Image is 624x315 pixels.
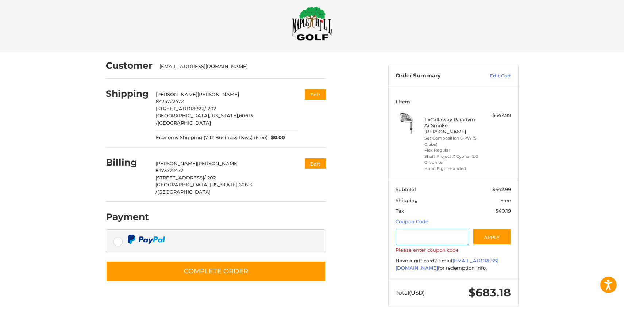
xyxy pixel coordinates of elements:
img: Maple Hill Golf [292,6,332,41]
button: Edit [305,89,326,100]
h4: 1 x Callaway Paradym Ai Smoke [PERSON_NAME] [424,117,480,134]
span: [PERSON_NAME] [197,160,239,166]
span: Economy Shipping (7-12 Business Days) (Free) [156,134,267,141]
h2: Customer [106,60,153,71]
span: $0.00 [267,134,285,141]
div: [EMAIL_ADDRESS][DOMAIN_NAME] [159,63,319,70]
span: / 202 [204,175,216,181]
li: Shaft Project X Cypher 2.0 Graphite [424,153,480,166]
span: / 202 [204,106,216,111]
span: [GEOGRAPHIC_DATA], [156,113,210,118]
span: [PERSON_NAME] [155,160,197,166]
a: Edit Cart [474,72,511,80]
a: Coupon Code [396,219,428,224]
span: [PERSON_NAME] [197,91,239,97]
span: Shipping [396,197,418,203]
span: 8473722472 [156,98,184,104]
span: Subtotal [396,186,416,192]
span: Total (USD) [396,289,425,296]
span: $642.99 [492,186,511,192]
li: Set Composition 6-PW (5 Clubs) [424,135,480,147]
span: [GEOGRAPHIC_DATA] [158,120,211,126]
button: Apply [473,229,511,245]
li: Flex Regular [424,147,480,153]
span: [GEOGRAPHIC_DATA], [155,182,210,187]
div: $642.99 [482,112,511,119]
span: 60613 / [155,182,252,195]
span: [STREET_ADDRESS] [155,175,204,181]
span: Free [500,197,511,203]
h3: Order Summary [396,72,474,80]
button: Edit [305,158,326,169]
span: 60613 / [156,113,253,126]
span: $683.18 [469,286,511,299]
h3: 1 Item [396,99,511,105]
li: Hand Right-Handed [424,166,480,172]
label: Please enter coupon code [396,247,511,253]
span: Tax [396,208,404,214]
span: [US_STATE], [210,182,239,187]
span: [STREET_ADDRESS] [156,106,204,111]
h2: Payment [106,211,149,223]
button: Complete order [106,261,326,282]
h2: Shipping [106,88,149,99]
span: 8473722472 [155,167,183,173]
span: [PERSON_NAME] [156,91,197,97]
span: [GEOGRAPHIC_DATA] [157,189,211,195]
span: [US_STATE], [210,113,239,118]
input: Gift Certificate or Coupon Code [396,229,469,245]
div: Have a gift card? Email for redemption info. [396,257,511,272]
h2: Billing [106,157,149,168]
a: [EMAIL_ADDRESS][DOMAIN_NAME] [396,258,498,271]
img: PayPal icon [127,235,165,244]
span: $40.19 [496,208,511,214]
